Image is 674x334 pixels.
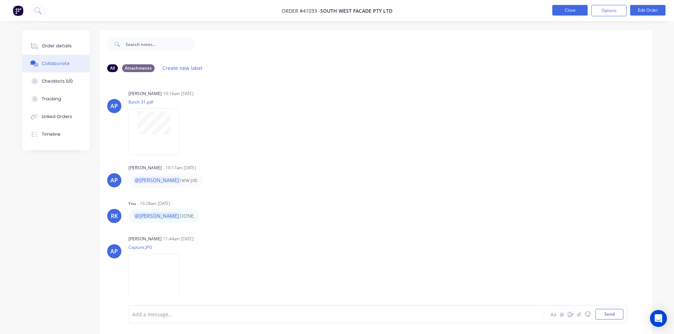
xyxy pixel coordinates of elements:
span: Order #41033 - [282,7,320,14]
div: You [128,200,136,207]
button: Options [591,5,627,16]
img: Factory [13,5,23,16]
span: South West Facade Pty Ltd [320,7,392,14]
div: 10:16am [DATE] [163,90,194,97]
button: ☺ [583,310,592,318]
div: Collaborate [42,60,70,67]
button: Linked Orders [22,108,90,125]
p: DONE [134,212,194,219]
div: AP [110,247,118,256]
div: Attachments [122,64,155,72]
span: @[PERSON_NAME] [134,212,180,219]
div: - 10:28am [DATE] [137,200,170,207]
button: @ [558,310,566,318]
div: RK [111,212,118,220]
div: AP [110,102,118,110]
button: Aa [549,310,558,318]
div: - 10:17am [DATE] [163,165,196,171]
button: Close [552,5,588,16]
button: Order details [22,37,90,55]
div: Checklists 0/0 [42,78,73,84]
button: Edit Order [630,5,666,16]
div: Timeline [42,131,61,137]
button: Send [595,309,623,320]
div: [PERSON_NAME] [128,90,162,97]
div: AP [110,176,118,184]
span: @[PERSON_NAME] [134,177,180,183]
button: Create new label [159,63,206,73]
input: Search notes... [126,37,196,51]
button: Collaborate [22,55,90,72]
p: new job [134,177,197,184]
div: [PERSON_NAME] [128,236,162,242]
p: Capture.JPG [128,244,186,250]
button: Tracking [22,90,90,108]
div: All [107,64,118,72]
div: Linked Orders [42,113,72,120]
div: Open Intercom Messenger [650,310,667,327]
div: [PERSON_NAME] [128,165,162,171]
p: Batch 31.pdf [128,99,186,105]
div: 11:44am [DATE] [163,236,194,242]
button: Checklists 0/0 [22,72,90,90]
div: Order details [42,43,72,49]
button: Timeline [22,125,90,143]
div: Tracking [42,96,61,102]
